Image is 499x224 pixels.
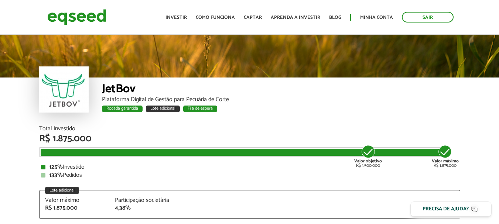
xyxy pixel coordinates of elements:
[39,126,460,132] div: Total Investido
[41,164,458,170] div: Investido
[115,197,174,203] div: Participação societária
[244,15,262,20] a: Captar
[354,144,382,168] div: R$ 1.500.000
[432,158,459,165] strong: Valor máximo
[102,83,460,97] div: JetBov
[271,15,320,20] a: Aprenda a investir
[183,106,217,112] div: Fila de espera
[102,106,143,112] div: Rodada garantida
[146,106,180,112] div: Lote adicional
[47,7,106,27] img: EqSeed
[49,170,63,180] strong: 133%
[102,97,460,103] div: Plataforma Digital de Gestão para Pecuária de Corte
[41,172,458,178] div: Pedidos
[49,162,63,172] strong: 125%
[432,144,459,168] div: R$ 1.875.000
[45,187,79,194] div: Lote adicional
[165,15,187,20] a: Investir
[360,15,393,20] a: Minha conta
[45,205,104,211] div: R$ 1.875.000
[329,15,341,20] a: Blog
[196,15,235,20] a: Como funciona
[45,197,104,203] div: Valor máximo
[402,12,454,23] a: Sair
[39,134,460,144] div: R$ 1.875.000
[354,158,382,165] strong: Valor objetivo
[115,205,174,211] div: 4,38%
